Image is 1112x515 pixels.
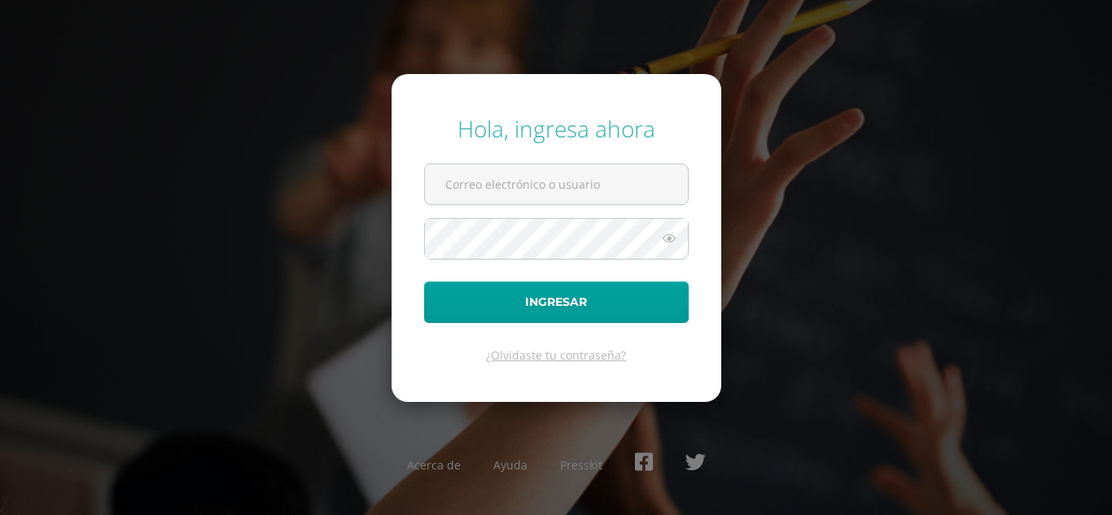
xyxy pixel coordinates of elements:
[493,457,528,473] a: Ayuda
[486,347,626,363] a: ¿Olvidaste tu contraseña?
[425,164,688,204] input: Correo electrónico o usuario
[424,113,689,144] div: Hola, ingresa ahora
[407,457,461,473] a: Acerca de
[560,457,602,473] a: Presskit
[424,282,689,323] button: Ingresar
